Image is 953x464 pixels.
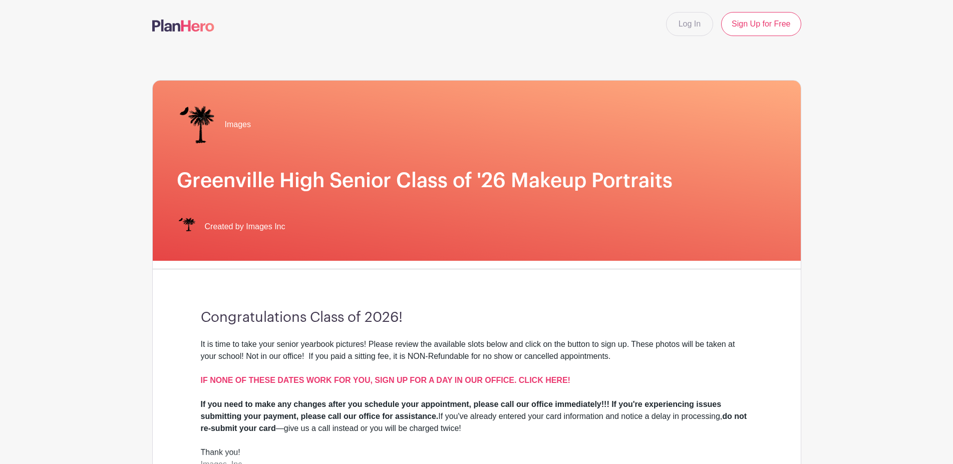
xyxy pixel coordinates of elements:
[721,12,801,36] a: Sign Up for Free
[177,105,217,145] img: IMAGES%20logo%20transparenT%20PNG%20s.png
[152,20,214,32] img: logo-507f7623f17ff9eddc593b1ce0a138ce2505c220e1c5a4e2b4648c50719b7d32.svg
[201,398,753,434] div: If you've already entered your card information and notice a delay in processing, —give us a call...
[205,221,285,233] span: Created by Images Inc
[177,169,777,193] h1: Greenville High Senior Class of '26 Makeup Portraits
[225,119,251,131] span: Images
[201,376,570,384] a: IF NONE OF THESE DATES WORK FOR YOU, SIGN UP FOR A DAY IN OUR OFFICE. CLICK HERE!
[177,217,197,237] img: IMAGES%20logo%20transparenT%20PNG%20s.png
[201,400,722,420] strong: If you need to make any changes after you schedule your appointment, please call our office immed...
[666,12,713,36] a: Log In
[201,338,753,398] div: It is time to take your senior yearbook pictures! Please review the available slots below and cli...
[201,446,753,458] div: Thank you!
[201,309,753,326] h3: Congratulations Class of 2026!
[201,412,747,432] strong: do not re-submit your card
